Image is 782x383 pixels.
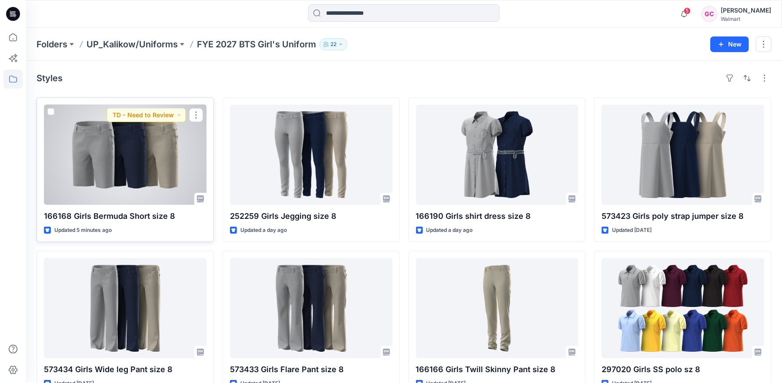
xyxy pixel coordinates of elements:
[416,210,579,222] p: 166190 Girls shirt dress size 8
[54,226,112,235] p: Updated 5 minutes ago
[230,258,393,358] a: 573433 Girls Flare Pant size 8
[230,105,393,205] a: 252259 Girls Jegging size 8
[721,5,771,16] div: [PERSON_NAME]
[612,226,652,235] p: Updated [DATE]
[416,363,579,376] p: 166166 Girls Twill Skinny Pant size 8
[319,38,347,50] button: 22
[37,38,67,50] a: Folders
[416,258,579,358] a: 166166 Girls Twill Skinny Pant size 8
[721,16,771,22] div: Walmart
[37,73,63,83] h4: Styles
[416,105,579,205] a: 166190 Girls shirt dress size 8
[240,226,287,235] p: Updated a day ago
[197,38,316,50] p: FYE 2027 BTS Girl's Uniform
[602,210,764,222] p: 573423 Girls poly strap jumper size 8
[230,210,393,222] p: 252259 Girls Jegging size 8
[702,6,717,22] div: GC
[44,210,206,222] p: 166168 Girls Bermuda Short size 8
[602,258,764,358] a: 297020 Girls SS polo sz 8
[602,105,764,205] a: 573423 Girls poly strap jumper size 8
[710,36,749,52] button: New
[44,105,206,205] a: 166168 Girls Bermuda Short size 8
[426,226,473,235] p: Updated a day ago
[330,40,336,49] p: 22
[602,363,764,376] p: 297020 Girls SS polo sz 8
[230,363,393,376] p: 573433 Girls Flare Pant size 8
[44,258,206,358] a: 573434 Girls Wide leg Pant size 8
[87,38,178,50] a: UP_Kalikow/Uniforms
[684,7,691,14] span: 5
[44,363,206,376] p: 573434 Girls Wide leg Pant size 8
